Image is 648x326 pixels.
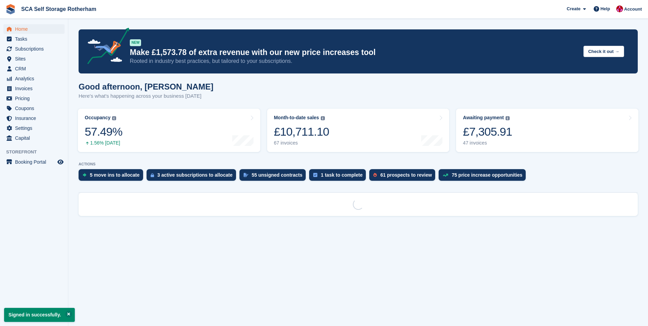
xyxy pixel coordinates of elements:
span: Invoices [15,84,56,93]
div: NEW [130,39,141,46]
span: Storefront [6,149,68,155]
div: 55 unsigned contracts [252,172,303,178]
p: Rooted in industry best practices, but tailored to your subscriptions. [130,57,578,65]
span: Coupons [15,104,56,113]
a: Occupancy 57.49% 1.56% [DATE] [78,109,260,152]
p: ACTIONS [79,162,638,166]
a: menu [3,94,65,103]
a: menu [3,104,65,113]
span: Capital [15,133,56,143]
a: menu [3,123,65,133]
img: contract_signature_icon-13c848040528278c33f63329250d36e43548de30e8caae1d1a13099fd9432cc5.svg [244,173,248,177]
div: 57.49% [85,125,122,139]
span: Tasks [15,34,56,44]
div: 75 price increase opportunities [452,172,522,178]
a: menu [3,133,65,143]
div: Month-to-date sales [274,115,319,121]
a: menu [3,113,65,123]
a: 1 task to complete [309,169,369,184]
a: menu [3,54,65,64]
a: menu [3,34,65,44]
img: price_increase_opportunities-93ffe204e8149a01c8c9dc8f82e8f89637d9d84a8eef4429ea346261dce0b2c0.svg [443,174,448,177]
a: menu [3,64,65,73]
img: icon-info-grey-7440780725fd019a000dd9b08b2336e03edf1995a4989e88bcd33f0948082b44.svg [321,116,325,120]
span: Help [601,5,610,12]
div: Occupancy [85,115,110,121]
a: Month-to-date sales £10,711.10 67 invoices [267,109,450,152]
span: Home [15,24,56,34]
div: 5 move ins to allocate [90,172,140,178]
div: 3 active subscriptions to allocate [157,172,233,178]
span: Create [567,5,580,12]
div: 67 invoices [274,140,329,146]
span: CRM [15,64,56,73]
span: Subscriptions [15,44,56,54]
span: Sites [15,54,56,64]
a: menu [3,24,65,34]
a: menu [3,84,65,93]
a: 61 prospects to review [369,169,439,184]
div: £7,305.91 [463,125,512,139]
a: menu [3,74,65,83]
a: menu [3,44,65,54]
img: prospect-51fa495bee0391a8d652442698ab0144808aea92771e9ea1ae160a38d050c398.svg [373,173,377,177]
div: £10,711.10 [274,125,329,139]
div: 1.56% [DATE] [85,140,122,146]
a: 5 move ins to allocate [79,169,147,184]
p: Signed in successfully. [4,308,75,322]
p: Here's what's happening across your business [DATE] [79,92,213,100]
span: Account [624,6,642,13]
a: Preview store [56,158,65,166]
a: 75 price increase opportunities [439,169,529,184]
span: Analytics [15,74,56,83]
a: 55 unsigned contracts [239,169,309,184]
span: Settings [15,123,56,133]
img: stora-icon-8386f47178a22dfd0bd8f6a31ec36ba5ce8667c1dd55bd0f319d3a0aa187defe.svg [5,4,16,14]
img: Thomas Webb [616,5,623,12]
img: active_subscription_to_allocate_icon-d502201f5373d7db506a760aba3b589e785aa758c864c3986d89f69b8ff3... [151,173,154,177]
img: icon-info-grey-7440780725fd019a000dd9b08b2336e03edf1995a4989e88bcd33f0948082b44.svg [112,116,116,120]
button: Check it out → [583,46,624,57]
a: menu [3,157,65,167]
img: icon-info-grey-7440780725fd019a000dd9b08b2336e03edf1995a4989e88bcd33f0948082b44.svg [506,116,510,120]
span: Booking Portal [15,157,56,167]
div: 61 prospects to review [380,172,432,178]
p: Make £1,573.78 of extra revenue with our new price increases tool [130,47,578,57]
div: 1 task to complete [321,172,362,178]
a: Awaiting payment £7,305.91 47 invoices [456,109,638,152]
h1: Good afternoon, [PERSON_NAME] [79,82,213,91]
img: task-75834270c22a3079a89374b754ae025e5fb1db73e45f91037f5363f120a921f8.svg [313,173,317,177]
span: Pricing [15,94,56,103]
img: move_ins_to_allocate_icon-fdf77a2bb77ea45bf5b3d319d69a93e2d87916cf1d5bf7949dd705db3b84f3ca.svg [83,173,86,177]
img: price-adjustments-announcement-icon-8257ccfd72463d97f412b2fc003d46551f7dbcb40ab6d574587a9cd5c0d94... [82,28,129,67]
div: 47 invoices [463,140,512,146]
div: Awaiting payment [463,115,504,121]
a: SCA Self Storage Rotherham [18,3,99,15]
a: 3 active subscriptions to allocate [147,169,239,184]
span: Insurance [15,113,56,123]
